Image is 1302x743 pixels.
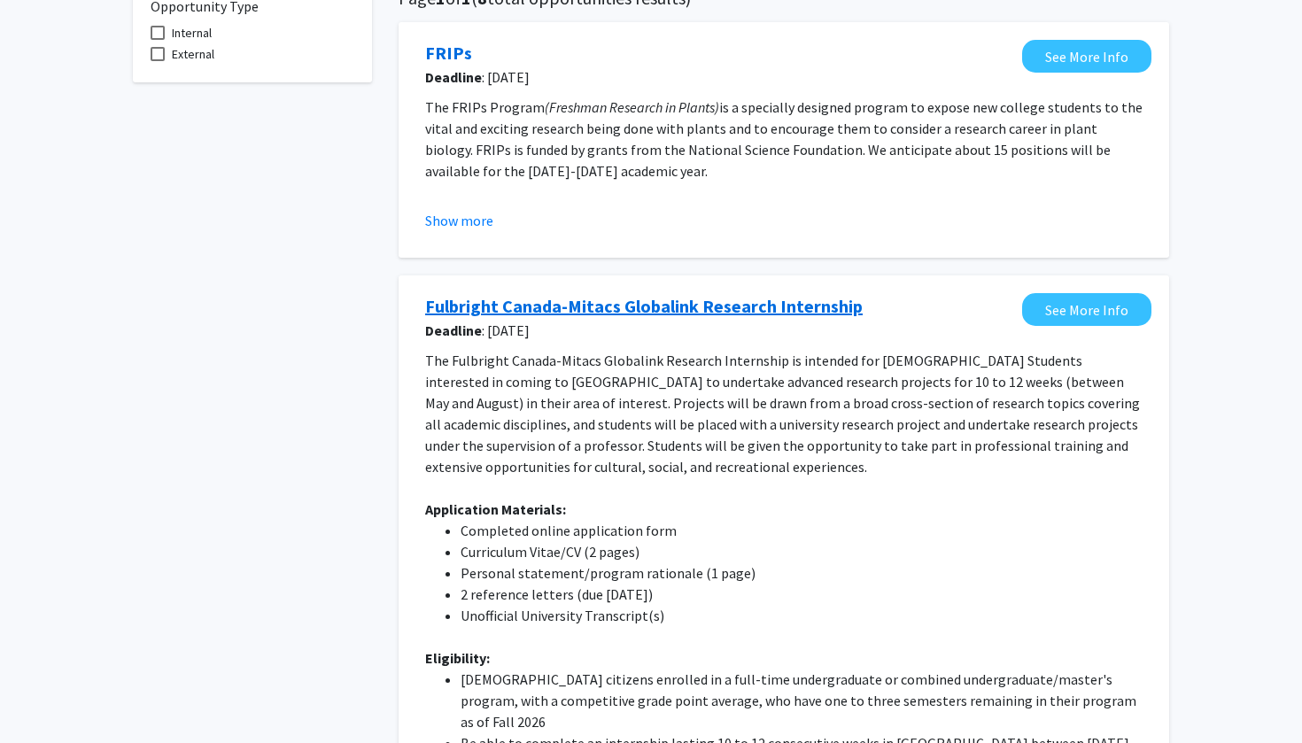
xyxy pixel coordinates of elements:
span: Completed online application form [461,522,677,539]
span: Personal statement/program rationale (1 page) [461,564,756,582]
span: The FRIPs Program [425,98,545,116]
em: (Freshman Research in Plants) [545,98,719,116]
span: is a specially designed program to expose new college students to the vital and exciting research... [425,98,1143,180]
span: 2 reference letters (due [DATE]) [461,585,653,603]
a: Opens in a new tab [425,40,472,66]
a: Opens in a new tab [1022,40,1151,73]
b: Deadline [425,321,482,339]
span: Unofficial University Transcript(s) [461,607,664,624]
span: The Fulbright Canada-Mitacs Globalink Research Internship is intended for [DEMOGRAPHIC_DATA] Stud... [425,352,1140,476]
span: [DEMOGRAPHIC_DATA] citizens enrolled in a full-time undergraduate or combined undergraduate/maste... [461,670,1136,731]
button: Show more [425,210,493,231]
span: Curriculum Vitae/CV (2 pages) [461,543,639,561]
b: Deadline [425,68,482,86]
a: Opens in a new tab [1022,293,1151,326]
span: Internal [172,22,212,43]
strong: Eligibility: [425,649,490,667]
a: Opens in a new tab [425,293,863,320]
span: : [DATE] [425,320,1013,341]
span: : [DATE] [425,66,1013,88]
span: External [172,43,214,65]
strong: Application Materials: [425,500,566,518]
iframe: Chat [13,663,75,730]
